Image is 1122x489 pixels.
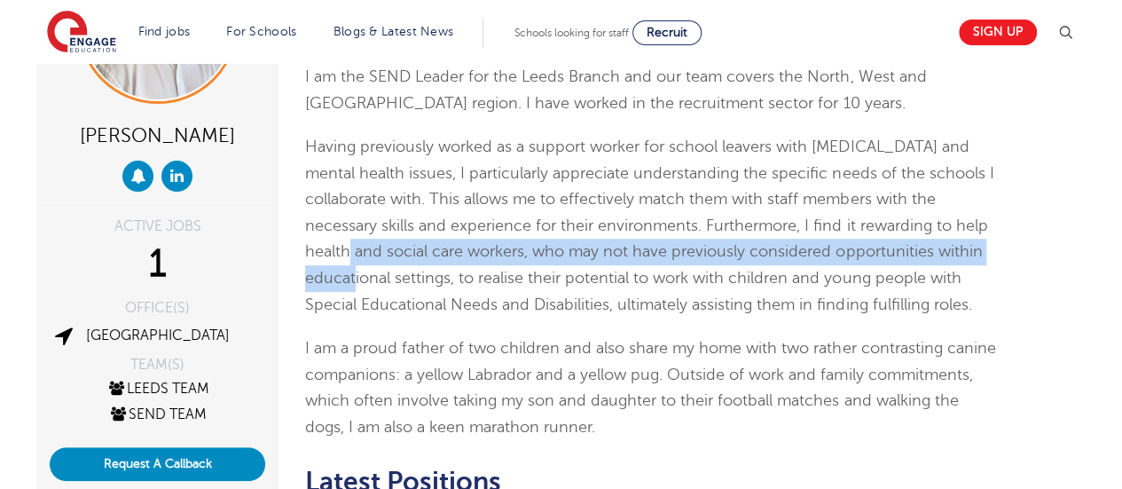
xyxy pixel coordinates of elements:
[647,26,687,39] span: Recruit
[514,27,629,39] span: Schools looking for staff
[138,25,191,38] a: Find jobs
[108,406,207,422] a: SEND Team
[305,64,996,116] p: I am the SEND Leader for the Leeds Branch and our team covers the North, West and [GEOGRAPHIC_DAT...
[959,20,1037,45] a: Sign up
[50,117,265,152] div: [PERSON_NAME]
[226,25,296,38] a: For Schools
[86,327,230,343] a: [GEOGRAPHIC_DATA]
[50,219,265,233] div: ACTIVE JOBS
[632,20,702,45] a: Recruit
[106,381,209,397] a: Leeds Team
[50,358,265,372] div: TEAM(S)
[50,301,265,315] div: OFFICE(S)
[47,11,116,55] img: Engage Education
[50,447,265,481] button: Request A Callback
[333,25,454,38] a: Blogs & Latest News
[305,134,996,318] p: Having previously worked as a support worker for school leavers with [MEDICAL_DATA] and mental he...
[50,242,265,287] div: 1
[305,335,996,440] p: I am a proud father of two children and also share my home with two rather contrasting canine com...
